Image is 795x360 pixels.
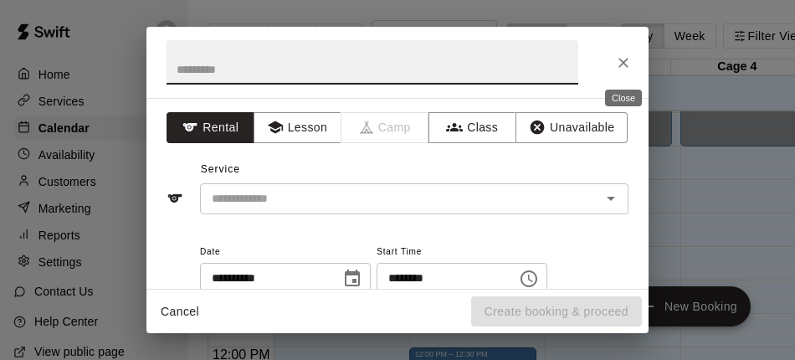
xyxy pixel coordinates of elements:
button: Cancel [153,296,207,327]
button: Rental [167,112,254,143]
button: Choose date, selected date is Sep 13, 2025 [336,262,369,296]
div: Close [605,90,642,106]
span: Start Time [377,241,547,264]
span: Camps can only be created in the Services page [341,112,429,143]
button: Class [428,112,516,143]
span: Service [201,163,240,175]
button: Open [599,187,623,210]
button: Lesson [254,112,341,143]
button: Close [608,48,639,78]
button: Unavailable [515,112,628,143]
svg: Service [167,190,183,207]
span: Date [200,241,371,264]
button: Choose time, selected time is 10:15 AM [512,262,546,296]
